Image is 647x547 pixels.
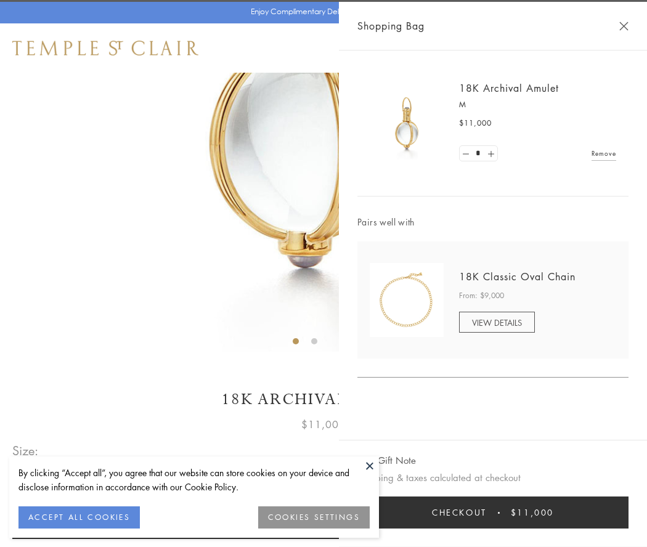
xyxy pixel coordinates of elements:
[472,317,522,328] span: VIEW DETAILS
[12,389,635,410] h1: 18K Archival Amulet
[370,263,444,337] img: N88865-OV18
[357,18,425,34] span: Shopping Bag
[459,81,559,95] a: 18K Archival Amulet
[432,506,487,519] span: Checkout
[459,117,492,129] span: $11,000
[18,466,370,494] div: By clicking “Accept all”, you agree that our website can store cookies on your device and disclos...
[357,453,416,468] button: Add Gift Note
[592,147,616,160] a: Remove
[18,506,140,529] button: ACCEPT ALL COOKIES
[459,290,504,302] span: From: $9,000
[460,146,472,161] a: Set quantity to 0
[357,470,629,485] p: Shipping & taxes calculated at checkout
[357,215,629,229] span: Pairs well with
[459,270,576,283] a: 18K Classic Oval Chain
[370,86,444,160] img: 18K Archival Amulet
[459,99,616,111] p: M
[459,312,535,333] a: VIEW DETAILS
[484,146,497,161] a: Set quantity to 2
[12,440,39,461] span: Size:
[619,22,629,31] button: Close Shopping Bag
[511,506,554,519] span: $11,000
[258,506,370,529] button: COOKIES SETTINGS
[251,6,391,18] p: Enjoy Complimentary Delivery & Returns
[357,496,629,529] button: Checkout $11,000
[12,41,198,55] img: Temple St. Clair
[301,416,346,432] span: $11,000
